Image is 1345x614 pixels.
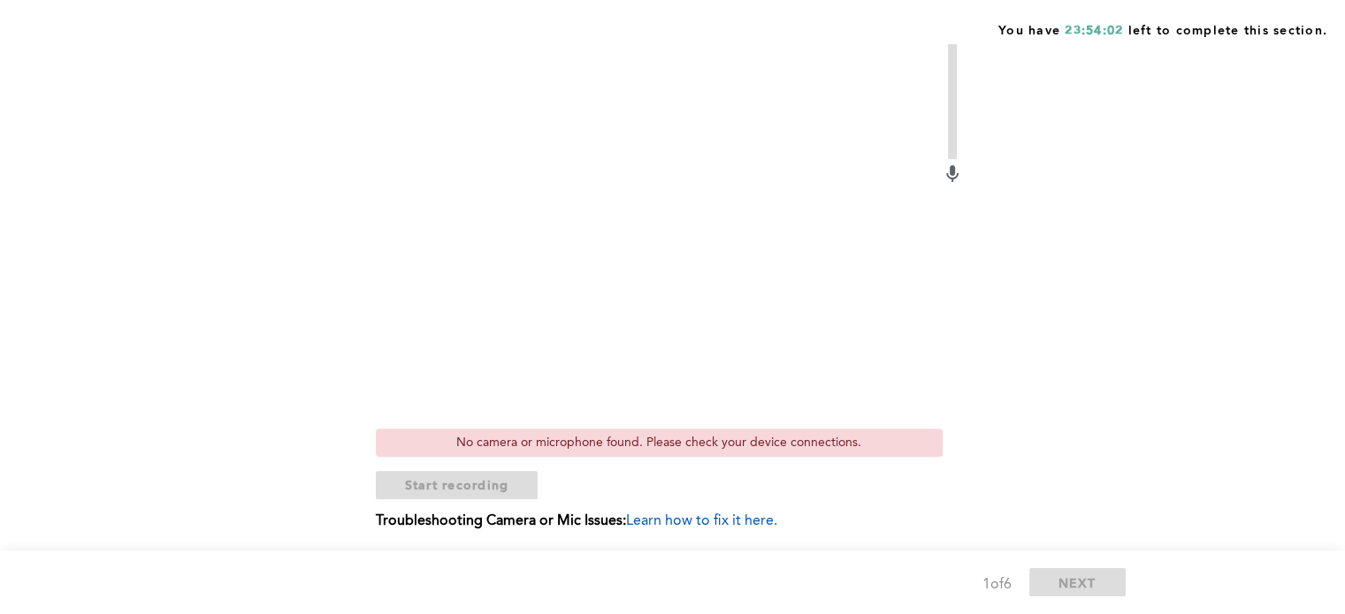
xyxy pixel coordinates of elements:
[626,514,777,528] span: Learn how to fix it here.
[376,514,626,528] b: Troubleshooting Camera or Mic Issues:
[1029,568,1126,596] button: NEXT
[1058,574,1097,591] span: NEXT
[405,476,509,493] span: Start recording
[376,471,539,499] button: Start recording
[998,18,1327,40] span: You have left to complete this section.
[982,572,1012,597] div: 1 of 6
[376,428,943,457] div: No camera or microphone found. Please check your device connections.
[1065,25,1123,37] span: 23:54:02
